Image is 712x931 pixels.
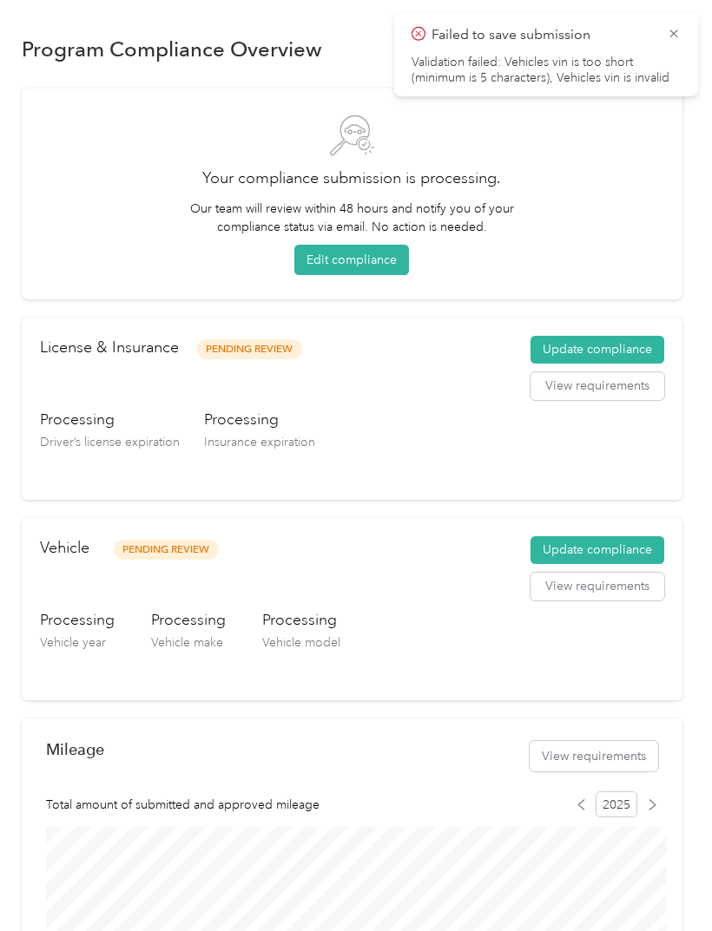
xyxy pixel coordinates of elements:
h3: Processing [40,609,115,631]
button: View requirements [530,741,658,771]
span: 2025 [596,791,637,817]
h2: Your compliance submission is processing. [46,167,658,190]
h2: Vehicle [40,536,89,560]
p: Failed to save submission [432,24,654,46]
span: Total amount of submitted and approved mileage [46,796,320,814]
iframe: Everlance-gr Chat Button Frame [615,834,712,931]
button: View requirements [531,372,664,400]
h1: Program Compliance Overview [22,40,322,58]
h3: Processing [151,609,226,631]
span: Insurance expiration [204,435,315,449]
span: Vehicle year [40,635,106,650]
h3: Processing [204,409,315,430]
button: Update compliance [531,336,664,364]
h2: Mileage [46,740,104,758]
h2: License & Insurance [40,336,179,359]
button: Update compliance [531,536,664,564]
button: View requirements [531,573,664,600]
span: Pending Review [197,339,302,359]
button: Edit compliance [294,245,409,275]
p: Our team will review within 48 hours and notify you of your compliance status via email. No actio... [181,200,522,236]
h3: Processing [40,409,180,430]
span: Vehicle model [262,635,340,650]
h3: Processing [262,609,340,631]
span: Pending Review [114,540,219,560]
span: Driver’s license expiration [40,435,180,449]
li: Validation failed: Vehicles vin is too short (minimum is 5 characters), Vehicles vin is invalid [412,55,681,86]
span: Vehicle make [151,635,223,650]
